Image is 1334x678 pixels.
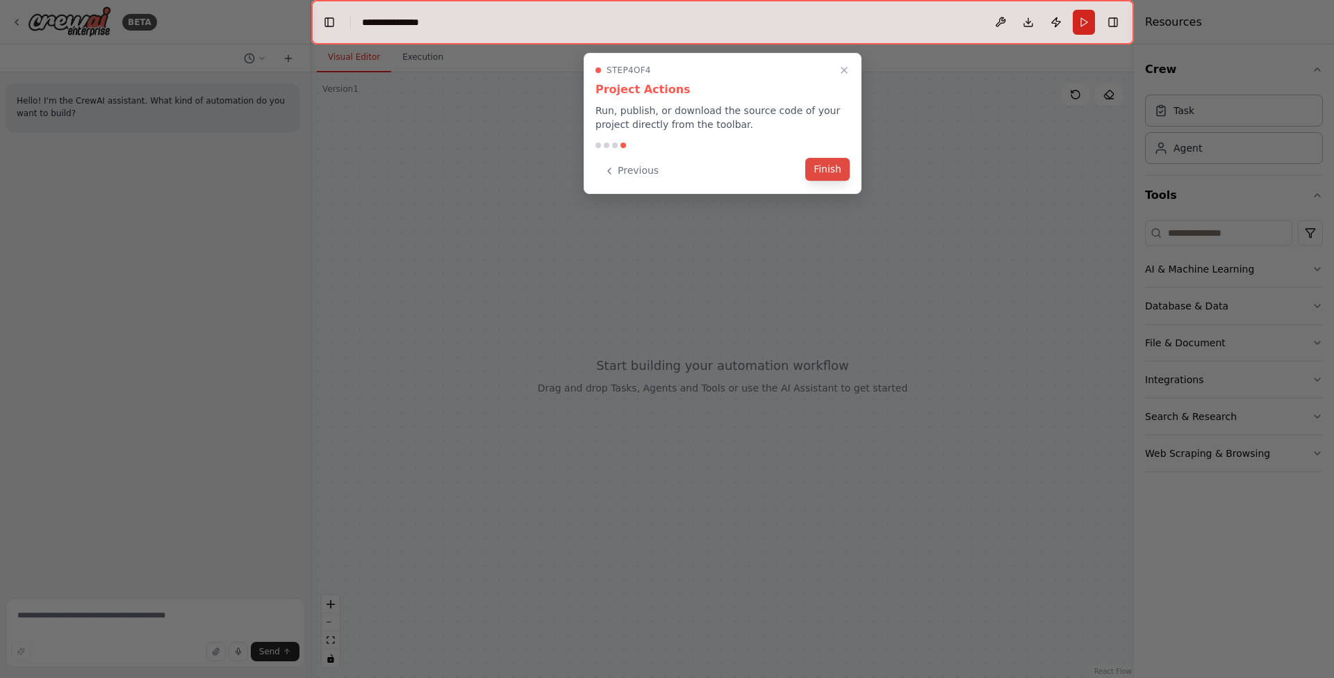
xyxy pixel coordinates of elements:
[320,13,339,32] button: Hide left sidebar
[607,65,651,76] span: Step 4 of 4
[836,62,853,79] button: Close walkthrough
[595,104,850,131] p: Run, publish, or download the source code of your project directly from the toolbar.
[805,158,850,181] button: Finish
[595,81,850,98] h3: Project Actions
[595,159,667,182] button: Previous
